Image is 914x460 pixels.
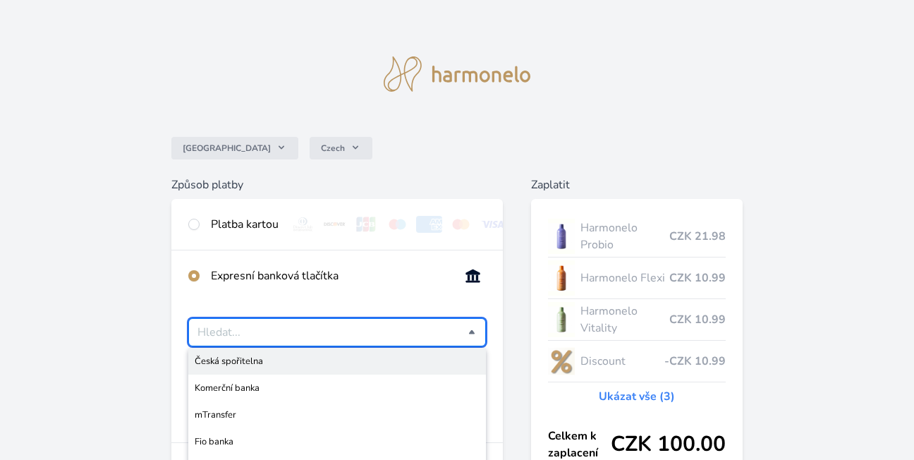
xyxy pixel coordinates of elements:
[531,176,743,193] h6: Zaplatit
[188,318,486,346] div: Vyberte svou banku
[416,216,442,233] img: amex.svg
[195,381,480,395] span: Komerční banka
[310,137,372,159] button: Czech
[548,344,575,379] img: discount-lo.png
[353,216,379,233] img: jcb.svg
[211,267,449,284] div: Expresní banková tlačítka
[580,270,669,286] span: Harmonelo Flexi
[480,216,506,233] img: visa.svg
[548,260,575,296] img: CLEAN_FLEXI_se_stinem_x-hi_(1)-lo.jpg
[548,219,575,254] img: CLEAN_PROBIO_se_stinem_x-lo.jpg
[669,270,726,286] span: CZK 10.99
[599,388,675,405] a: Ukázat vše (3)
[460,267,486,284] img: onlineBanking_CZ.svg
[384,216,410,233] img: maestro.svg
[580,353,664,370] span: Discount
[580,219,669,253] span: Harmonelo Probio
[611,432,726,457] span: CZK 100.00
[211,216,279,233] div: Platba kartou
[195,435,480,449] span: Fio banka
[664,353,726,370] span: -CZK 10.99
[195,408,480,422] span: mTransfer
[183,143,271,154] span: [GEOGRAPHIC_DATA]
[669,228,726,245] span: CZK 21.98
[290,216,316,233] img: diners.svg
[669,311,726,328] span: CZK 10.99
[171,137,298,159] button: [GEOGRAPHIC_DATA]
[171,176,503,193] h6: Způsob platby
[580,303,669,337] span: Harmonelo Vitality
[322,216,348,233] img: discover.svg
[548,302,575,337] img: CLEAN_VITALITY_se_stinem_x-lo.jpg
[195,354,480,368] span: Česká spořitelna
[321,143,345,154] span: Czech
[448,216,474,233] img: mc.svg
[197,324,468,341] input: Česká spořitelnaKomerční bankamTransferFio bankaMoneta Money BankRaiffeisenbank ePlatby
[384,56,530,92] img: logo.svg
